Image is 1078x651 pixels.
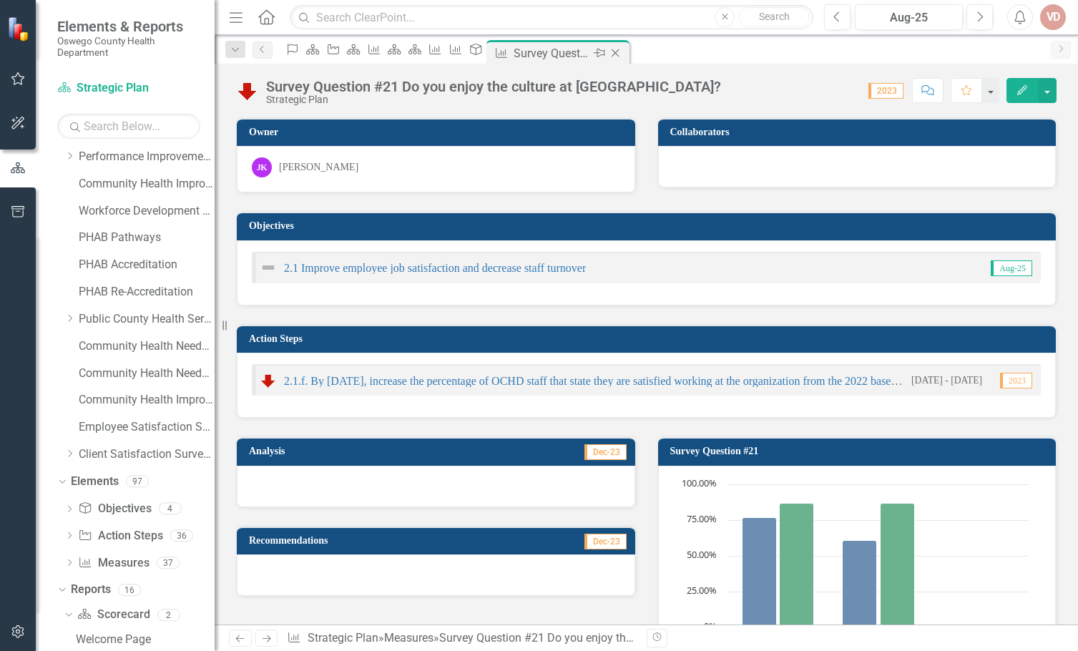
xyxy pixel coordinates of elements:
[584,534,627,549] span: Dec-23
[57,80,200,97] a: Strategic Plan
[57,18,200,35] span: Elements & Reports
[249,220,1049,231] h3: Objectives
[308,631,378,645] a: Strategic Plan
[842,540,876,627] path: 2023, 61. Actual.
[159,503,182,515] div: 4
[670,127,1049,137] h3: Collaborators
[78,528,162,544] a: Action Steps
[79,338,215,355] a: Community Health Needs Assessment and Improvement Plan
[157,557,180,569] div: 37
[290,5,813,30] input: Search ClearPoint...
[738,7,810,27] button: Search
[249,446,421,456] h3: Analysis
[78,555,149,572] a: Measures
[79,366,215,382] a: Community Health Needs Assessment
[279,160,358,175] div: [PERSON_NAME]
[249,535,493,546] h3: Recommendations
[439,631,798,645] div: Survey Question #21 Do you enjoy the culture at [GEOGRAPHIC_DATA]?
[911,373,982,387] small: [DATE] - [DATE]
[79,392,215,408] a: Community Health Improvement Plan
[704,620,717,632] text: 0%
[687,512,717,525] text: 75.00%
[79,149,215,165] a: Performance Improvement Plans
[687,584,717,597] text: 25.00%
[76,633,215,646] div: Welcome Page
[79,176,215,192] a: Community Health Improvement Plan
[236,79,259,102] img: Below Plan
[79,257,215,273] a: PHAB Accreditation
[670,446,1049,456] h3: Survey Question #21
[860,9,958,26] div: Aug-25
[514,44,590,62] div: Survey Question #21 Do you enjoy the culture at [GEOGRAPHIC_DATA]?
[287,630,635,647] div: » »
[71,474,119,490] a: Elements
[249,127,628,137] h3: Owner
[779,484,979,628] g: Target, bar series 2 of 2 with 3 bars.
[79,311,215,328] a: Public County Health Services
[384,631,433,645] a: Measures
[57,35,200,59] small: Oswego County Health Department
[57,114,200,139] input: Search Below...
[742,517,776,627] path: 2022, 77. Actual.
[77,607,150,623] a: Scorecard
[72,628,215,651] a: Welcome Page
[991,260,1032,276] span: Aug-25
[79,284,215,300] a: PHAB Re-Accreditation
[126,476,149,488] div: 97
[71,582,111,598] a: Reports
[855,4,963,30] button: Aug-25
[79,419,215,436] a: Employee Satisfaction Survey
[880,503,914,627] path: 2023, 87. Target.
[249,333,1049,344] h3: Action Steps
[260,259,277,276] img: Not Defined
[170,529,193,542] div: 36
[79,446,215,463] a: Client Satisfaction Surveys
[7,16,32,41] img: ClearPoint Strategy
[118,584,141,596] div: 16
[157,609,180,621] div: 2
[266,94,721,105] div: Strategic Plan
[79,230,215,246] a: PHAB Pathways
[759,11,790,22] span: Search
[687,548,717,561] text: 50.00%
[284,262,586,274] a: 2.1 Improve employee job satisfaction and decrease staff turnover
[79,203,215,220] a: Workforce Development Plan
[682,476,717,489] text: 100.00%
[742,484,979,628] g: Actual, bar series 1 of 2 with 3 bars.
[1000,373,1032,388] span: 2023
[1040,4,1066,30] button: VD
[260,372,277,389] img: Below Plan
[868,83,903,99] span: 2023
[284,375,983,387] a: 2.1.f. By [DATE], increase the percentage of OCHD staff that state they are satisfied working at ...
[266,79,721,94] div: Survey Question #21 Do you enjoy the culture at [GEOGRAPHIC_DATA]?
[584,444,627,460] span: Dec-23
[252,157,272,177] div: JK
[78,501,151,517] a: Objectives
[779,503,813,627] path: 2022, 87. Target.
